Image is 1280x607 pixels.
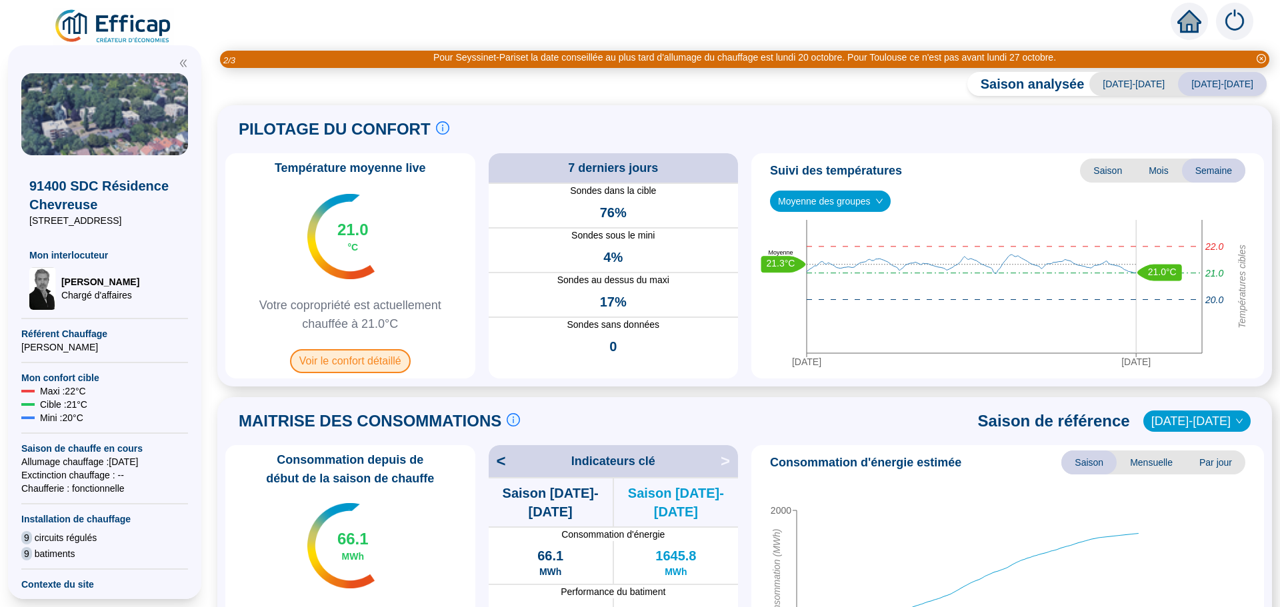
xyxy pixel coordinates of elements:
[29,214,180,227] span: [STREET_ADDRESS]
[35,531,97,544] span: circuits régulés
[489,273,739,287] span: Sondes au dessus du maxi
[489,450,506,472] span: <
[489,484,613,521] span: Saison [DATE]-[DATE]
[239,119,431,140] span: PILOTAGE DU CONFORT
[978,410,1130,432] span: Saison de référence
[967,75,1085,93] span: Saison analysée
[29,267,56,310] img: Chargé d'affaires
[1080,159,1135,183] span: Saison
[489,229,739,243] span: Sondes sous le mini
[21,578,188,591] span: Contexte du site
[768,249,793,256] text: Moyenne
[1135,159,1182,183] span: Mois
[231,296,470,333] span: Votre copropriété est actuellement chauffée à 21.0°C
[307,194,375,279] img: indicateur températures
[1205,295,1223,305] tspan: 20.0
[568,159,658,177] span: 7 derniers jours
[770,453,961,472] span: Consommation d'énergie estimée
[61,275,139,289] span: [PERSON_NAME]
[778,191,883,211] span: Moyenne des groupes
[29,177,180,214] span: 91400 SDC Résidence Chevreuse
[342,550,364,563] span: MWh
[1121,356,1151,367] tspan: [DATE]
[267,159,434,177] span: Température moyenne live
[21,512,188,526] span: Installation de chauffage
[489,585,739,598] span: Performance du batiment
[40,384,86,398] span: Maxi : 22 °C
[770,161,902,180] span: Suivi des températures
[600,203,627,222] span: 76%
[53,8,174,45] img: efficap energie logo
[1182,159,1245,183] span: Semaine
[1205,241,1223,252] tspan: 22.0
[1186,450,1245,474] span: Par jour
[179,59,188,68] span: double-left
[1257,54,1266,63] span: close-circle
[21,455,188,468] span: Allumage chauffage : [DATE]
[21,327,188,340] span: Référent Chauffage
[489,318,739,332] span: Sondes sans données
[337,219,369,241] span: 21.0
[1089,72,1178,96] span: [DATE]-[DATE]
[21,371,188,384] span: Mon confort cible
[223,55,235,65] i: 2 / 3
[40,411,83,424] span: Mini : 20 °C
[347,241,358,254] span: °C
[1177,9,1201,33] span: home
[1216,3,1253,40] img: alerts
[792,356,821,367] tspan: [DATE]
[1237,245,1247,329] tspan: Températures cibles
[433,51,1056,65] div: Pour Seyssinet-Pariset la date conseillée au plus tard d'allumage du chauffage est lundi 20 octob...
[40,398,87,411] span: Cible : 21 °C
[721,450,738,472] span: >
[21,468,188,482] span: Exctinction chauffage : --
[21,340,188,354] span: [PERSON_NAME]
[614,484,738,521] span: Saison [DATE]-[DATE]
[21,547,32,560] span: 9
[61,289,139,302] span: Chargé d'affaires
[603,248,623,267] span: 4%
[489,528,739,541] span: Consommation d'énergie
[231,450,470,488] span: Consommation depuis de début de la saison de chauffe
[655,546,696,565] span: 1645.8
[21,482,188,495] span: Chaufferie : fonctionnelle
[436,121,449,135] span: info-circle
[489,184,739,198] span: Sondes dans la cible
[537,546,563,565] span: 66.1
[1117,450,1186,474] span: Mensuelle
[35,547,75,560] span: batiments
[507,413,520,426] span: info-circle
[1148,267,1177,277] text: 21.0°C
[29,249,180,262] span: Mon interlocuteur
[609,337,617,356] span: 0
[290,349,411,373] span: Voir le confort détaillé
[337,528,369,550] span: 66.1
[1205,268,1223,279] tspan: 21.0
[21,442,188,455] span: Saison de chauffe en cours
[1178,72,1267,96] span: [DATE]-[DATE]
[1061,450,1117,474] span: Saison
[875,197,883,205] span: down
[571,452,655,470] span: Indicateurs clé
[307,503,375,588] img: indicateur températures
[600,293,627,311] span: 17%
[1235,417,1243,425] span: down
[1151,411,1243,431] span: 2022-2023
[665,565,687,578] span: MWh
[539,565,561,578] span: MWh
[767,259,795,269] text: 21.3°C
[771,505,791,516] tspan: 2000
[21,531,32,544] span: 9
[239,410,501,432] span: MAITRISE DES CONSOMMATIONS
